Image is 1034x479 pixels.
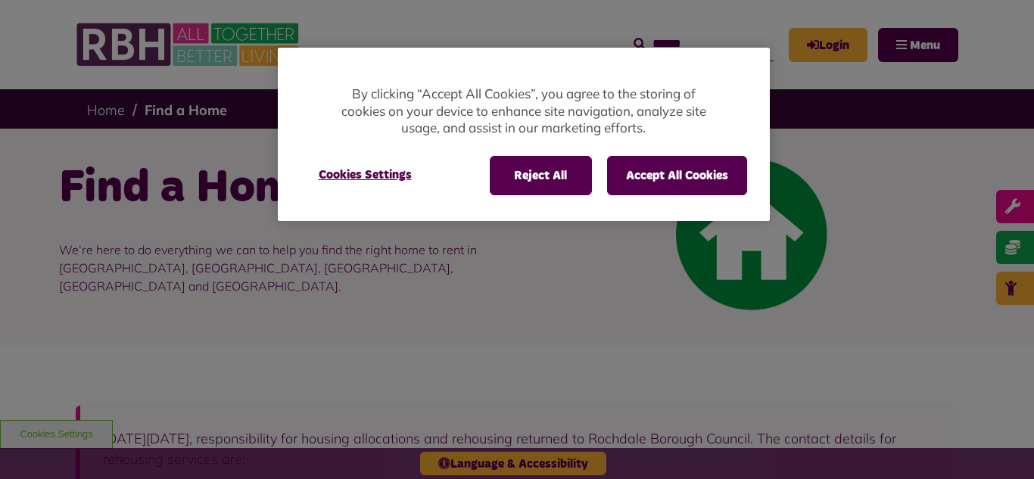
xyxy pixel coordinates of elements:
p: By clicking “Accept All Cookies”, you agree to the storing of cookies on your device to enhance s... [338,86,709,137]
button: Cookies Settings [301,156,430,194]
button: Accept All Cookies [607,156,747,195]
div: Cookie banner [278,48,770,221]
div: Privacy [278,48,770,221]
button: Reject All [490,156,592,195]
